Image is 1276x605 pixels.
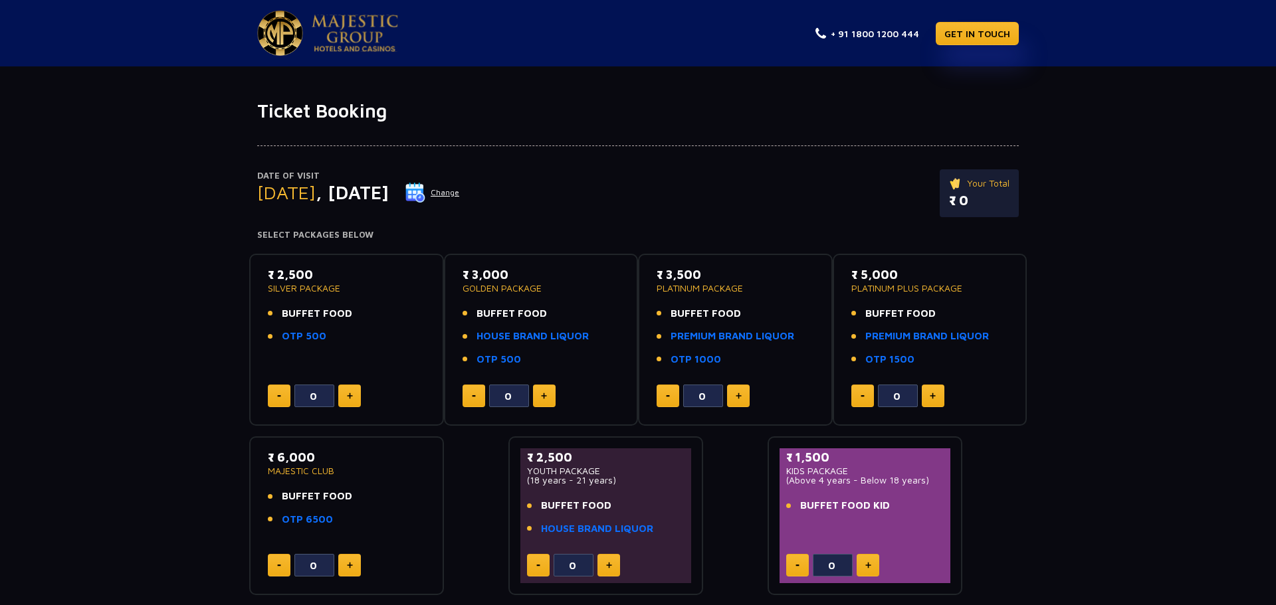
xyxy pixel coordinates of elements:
img: plus [930,392,936,399]
img: plus [606,562,612,568]
p: PLATINUM PACKAGE [657,284,814,293]
p: (Above 4 years - Below 18 years) [786,475,944,485]
a: OTP 500 [477,352,521,367]
p: GOLDEN PACKAGE [463,284,620,293]
span: , [DATE] [316,181,389,203]
img: minus [861,395,865,397]
h4: Select Packages Below [257,230,1019,240]
p: Your Total [949,176,1010,191]
span: BUFFET FOOD KID [800,498,890,513]
a: OTP 6500 [282,512,333,527]
p: ₹ 3,000 [463,266,620,284]
img: minus [277,395,281,397]
p: ₹ 6,000 [268,448,425,466]
img: plus [347,392,353,399]
img: Majestic Pride [257,11,303,56]
img: Majestic Pride [312,15,398,52]
span: BUFFET FOOD [541,498,611,513]
p: Date of Visit [257,169,460,183]
img: minus [666,395,670,397]
a: OTP 500 [282,329,326,344]
p: ₹ 0 [949,191,1010,211]
p: ₹ 5,000 [851,266,1009,284]
img: minus [536,564,540,566]
p: YOUTH PACKAGE [527,466,685,475]
a: + 91 1800 1200 444 [815,27,919,41]
p: SILVER PACKAGE [268,284,425,293]
span: BUFFET FOOD [477,306,547,321]
p: MAJESTIC CLUB [268,466,425,475]
img: plus [736,392,742,399]
a: PREMIUM BRAND LIQUOR [865,329,989,344]
span: BUFFET FOOD [865,306,936,321]
span: BUFFET FOOD [282,489,352,504]
h1: Ticket Booking [257,100,1019,122]
span: BUFFET FOOD [671,306,741,321]
img: plus [541,392,547,399]
span: BUFFET FOOD [282,306,352,321]
img: minus [472,395,476,397]
p: (18 years - 21 years) [527,475,685,485]
button: Change [405,182,460,203]
img: minus [796,564,799,566]
p: ₹ 1,500 [786,448,944,466]
p: ₹ 2,500 [527,448,685,466]
p: ₹ 2,500 [268,266,425,284]
a: HOUSE BRAND LIQUOR [541,521,653,537]
img: minus [277,564,281,566]
p: KIDS PACKAGE [786,466,944,475]
a: PREMIUM BRAND LIQUOR [671,329,794,344]
span: [DATE] [257,181,316,203]
img: plus [865,562,871,568]
img: plus [347,562,353,568]
a: OTP 1500 [865,352,914,367]
a: HOUSE BRAND LIQUOR [477,329,589,344]
p: ₹ 3,500 [657,266,814,284]
img: ticket [949,176,963,191]
a: OTP 1000 [671,352,721,367]
a: GET IN TOUCH [936,22,1019,45]
p: PLATINUM PLUS PACKAGE [851,284,1009,293]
